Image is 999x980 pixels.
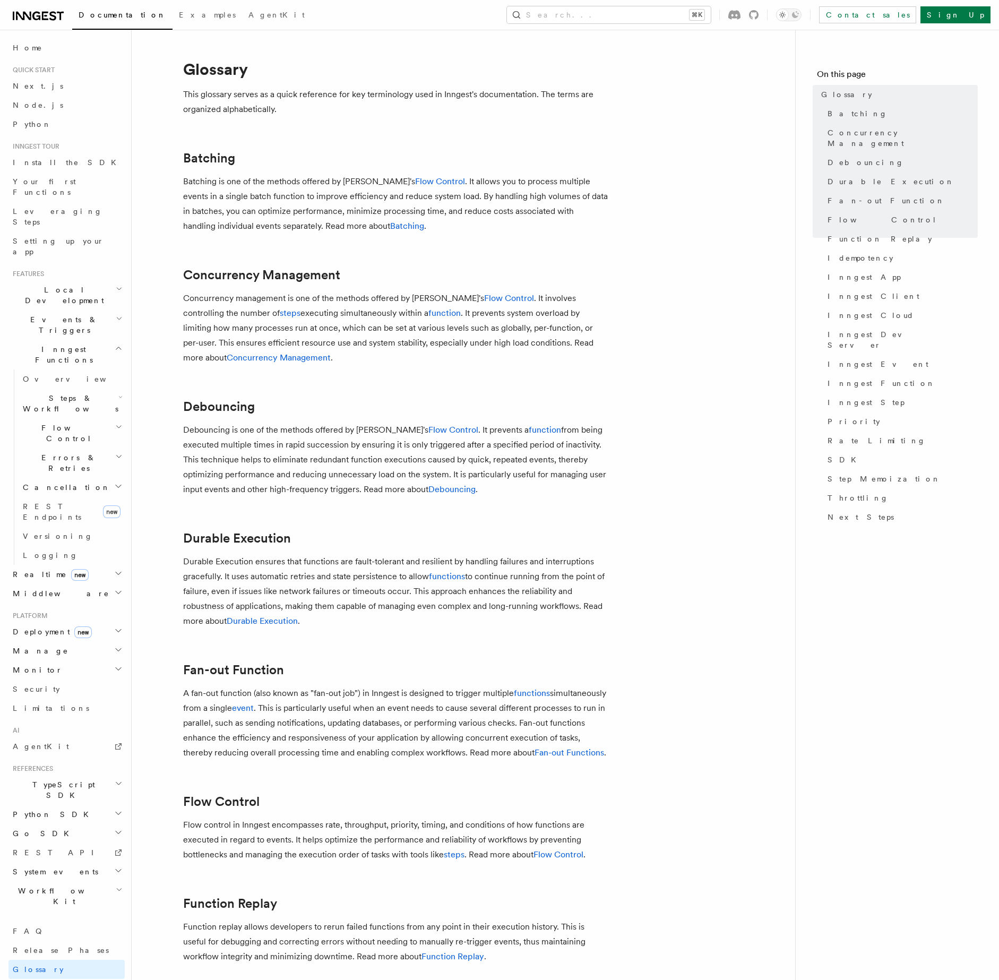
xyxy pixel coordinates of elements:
[183,919,608,964] p: Function replay allows developers to rerun failed functions from any point in their execution his...
[19,478,125,497] button: Cancellation
[8,646,68,656] span: Manage
[828,397,905,408] span: Inngest Step
[183,423,608,497] p: Debouncing is one of the methods offered by [PERSON_NAME]'s . It prevents a from being executed m...
[828,378,935,389] span: Inngest Function
[920,6,991,23] a: Sign Up
[823,268,978,287] a: Inngest App
[8,314,116,336] span: Events & Triggers
[823,104,978,123] a: Batching
[828,176,954,187] span: Durable Execution
[428,308,461,318] a: function
[484,293,534,303] a: Flow Control
[8,172,125,202] a: Your first Functions
[19,393,118,414] span: Steps & Workflows
[280,308,300,318] a: steps
[828,310,914,321] span: Inngest Cloud
[8,764,53,773] span: References
[183,554,608,629] p: Durable Execution ensures that functions are fault-tolerant and resilient by handling failures an...
[823,229,978,248] a: Function Replay
[8,680,125,699] a: Security
[828,195,945,206] span: Fan-out Function
[183,291,608,365] p: Concurrency management is one of the methods offered by [PERSON_NAME]'s . It involves controlling...
[19,423,115,444] span: Flow Control
[823,325,978,355] a: Inngest Dev Server
[821,89,872,100] span: Glossary
[823,374,978,393] a: Inngest Function
[13,207,102,226] span: Leveraging Steps
[8,202,125,231] a: Leveraging Steps
[23,375,132,383] span: Overview
[8,922,125,941] a: FAQ
[8,612,48,620] span: Platform
[8,38,125,57] a: Home
[19,527,125,546] a: Versioning
[8,660,125,680] button: Monitor
[8,862,125,881] button: System events
[8,142,59,151] span: Inngest tour
[8,960,125,979] a: Glossary
[533,849,583,859] a: Flow Control
[828,127,978,149] span: Concurrency Management
[828,493,889,503] span: Throttling
[13,685,60,693] span: Security
[8,569,89,580] span: Realtime
[13,120,51,128] span: Python
[183,399,255,414] a: Debouncing
[823,210,978,229] a: Flow Control
[8,588,109,599] span: Middleware
[535,747,604,758] a: Fan-out Functions
[232,703,254,713] a: event
[8,726,20,735] span: AI
[444,849,464,859] a: steps
[71,569,89,581] span: new
[428,484,476,494] a: Debouncing
[183,663,284,677] a: Fan-out Function
[823,153,978,172] a: Debouncing
[13,927,47,935] span: FAQ
[8,941,125,960] a: Release Phases
[8,344,115,365] span: Inngest Functions
[183,151,235,166] a: Batching
[13,704,89,712] span: Limitations
[828,272,901,282] span: Inngest App
[828,234,932,244] span: Function Replay
[8,809,95,820] span: Python SDK
[776,8,802,21] button: Toggle dark mode
[13,237,104,256] span: Setting up your app
[429,571,465,581] a: functions
[13,965,64,974] span: Glossary
[183,794,260,809] a: Flow Control
[823,123,978,153] a: Concurrency Management
[74,626,92,638] span: new
[183,59,608,79] h1: Glossary
[823,469,978,488] a: Step Memoization
[823,450,978,469] a: SDK
[823,431,978,450] a: Rate Limiting
[8,779,115,801] span: TypeScript SDK
[8,886,116,907] span: Workflow Kit
[819,6,916,23] a: Contact sales
[13,158,123,167] span: Install the SDK
[13,946,109,955] span: Release Phases
[179,11,236,19] span: Examples
[817,85,978,104] a: Glossary
[823,355,978,374] a: Inngest Event
[183,268,340,282] a: Concurrency Management
[19,448,125,478] button: Errors & Retries
[13,848,103,857] span: REST API
[8,340,125,369] button: Inngest Functions
[8,66,55,74] span: Quick start
[13,742,69,751] span: AgentKit
[828,359,928,369] span: Inngest Event
[8,699,125,718] a: Limitations
[13,177,76,196] span: Your first Functions
[19,497,125,527] a: REST Endpointsnew
[8,641,125,660] button: Manage
[23,551,78,560] span: Logging
[828,253,893,263] span: Idempotency
[248,11,305,19] span: AgentKit
[183,174,608,234] p: Batching is one of the methods offered by [PERSON_NAME]'s . It allows you to process multiple eve...
[390,221,424,231] a: Batching
[428,425,478,435] a: Flow Control
[828,416,880,427] span: Priority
